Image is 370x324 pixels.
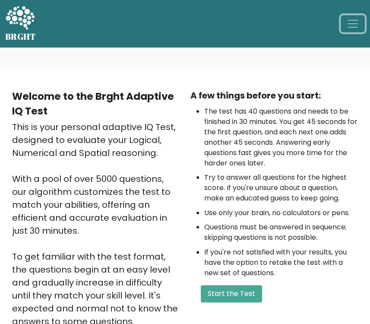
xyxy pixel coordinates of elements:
h5: BRGHT [5,32,36,42]
li: Questions must be answered in sequence; skipping questions is not possible. [204,222,358,243]
li: Use only your brain, no calculators or pens. [204,208,358,218]
li: The test has 40 questions and needs to be finished in 30 minutes. You get 45 seconds for the firs... [204,106,358,168]
a: BRGHT [5,3,36,44]
li: Try to answer all questions for the highest score. If you're unsure about a question, make an edu... [204,172,358,203]
div: A few things before you start: [190,89,358,102]
li: If you're not satisfied with your results, you have the option to retake the test with a new set ... [204,247,358,278]
b: Welcome to the Brght Adaptive IQ Test [12,89,174,118]
button: Toggle navigation [341,15,365,32]
button: Start the Test [201,285,262,302]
